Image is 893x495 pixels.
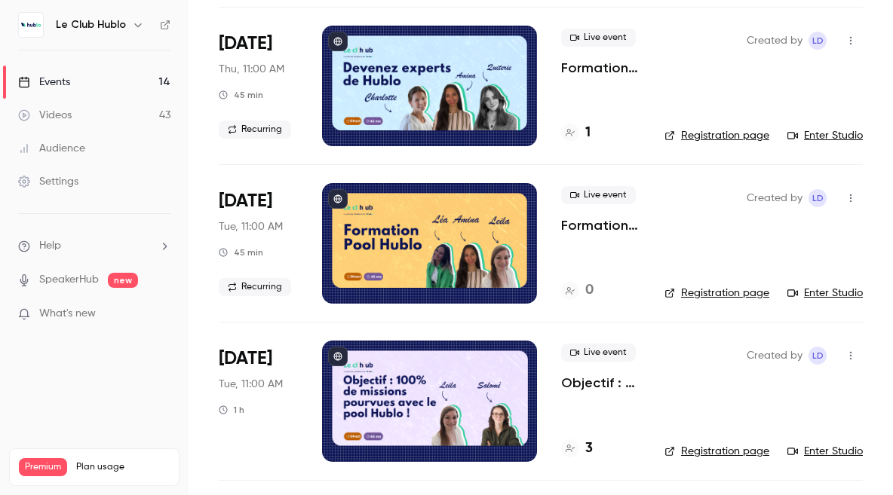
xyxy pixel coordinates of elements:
span: Leila Domec [809,189,827,207]
iframe: Noticeable Trigger [152,307,170,321]
span: What's new [39,306,96,322]
span: Help [39,238,61,254]
span: Created by [747,189,802,207]
span: new [108,273,138,288]
a: 3 [561,438,593,459]
a: Objectif : 100 % de missions pourvues avec le pool Hublo ! [561,374,640,392]
div: 1 h [219,404,244,416]
span: Created by [747,32,802,50]
span: Live event [561,344,636,362]
span: LD [812,189,824,207]
span: Live event [561,29,636,47]
a: Enter Studio [787,286,863,301]
span: Leila Domec [809,347,827,365]
span: Plan usage [76,461,170,473]
h4: 0 [585,280,594,301]
span: Leila Domec [809,32,827,50]
a: 0 [561,280,594,301]
span: [DATE] [219,347,272,371]
div: Videos [18,108,72,123]
div: 45 min [219,89,263,101]
a: Registration page [664,128,769,143]
h4: 1 [585,123,591,143]
span: Thu, 11:00 AM [219,62,284,77]
h4: 3 [585,438,593,459]
a: Formation Hublo <> devenir un expert de la plateforme ! [561,59,640,77]
span: [DATE] [219,189,272,213]
a: Enter Studio [787,444,863,459]
img: Le Club Hublo [19,13,43,37]
div: Oct 7 Tue, 11:00 AM (Europe/Paris) [219,341,298,461]
div: Oct 2 Thu, 11:00 AM (Europe/Paris) [219,26,298,146]
a: Enter Studio [787,128,863,143]
h6: Le Club Hublo [56,17,126,32]
span: [DATE] [219,32,272,56]
span: Recurring [219,278,291,296]
div: Oct 7 Tue, 11:00 AM (Europe/Paris) [219,183,298,304]
a: SpeakerHub [39,272,99,288]
a: 1 [561,123,591,143]
div: Settings [18,174,78,189]
a: Registration page [664,286,769,301]
span: Created by [747,347,802,365]
span: LD [812,347,824,365]
li: help-dropdown-opener [18,238,170,254]
div: 45 min [219,246,263,258]
div: Audience [18,141,85,156]
a: Formation Hublo Pool [561,216,640,234]
span: Tue, 11:00 AM [219,377,283,392]
span: Tue, 11:00 AM [219,219,283,234]
span: LD [812,32,824,50]
span: Recurring [219,121,291,139]
a: Registration page [664,444,769,459]
span: Live event [561,186,636,204]
span: Premium [19,458,67,476]
div: Events [18,75,70,90]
